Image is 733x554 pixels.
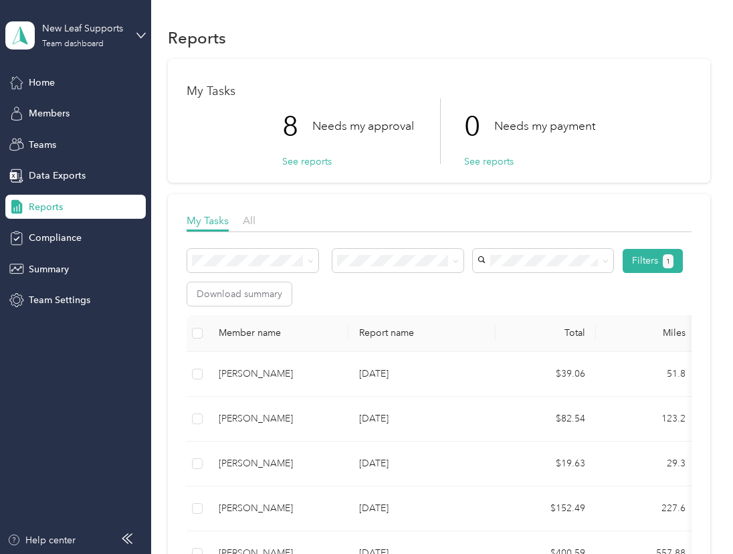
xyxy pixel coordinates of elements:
[359,367,485,381] p: [DATE]
[29,169,86,183] span: Data Exports
[464,98,494,155] p: 0
[219,327,338,339] div: Member name
[208,315,348,352] th: Member name
[42,40,104,48] div: Team dashboard
[168,31,226,45] h1: Reports
[219,501,338,516] div: [PERSON_NAME]
[29,106,70,120] span: Members
[42,21,126,35] div: New Leaf Supports
[29,200,63,214] span: Reports
[496,442,596,486] td: $19.63
[494,118,595,134] p: Needs my payment
[312,118,414,134] p: Needs my approval
[359,456,485,471] p: [DATE]
[243,214,255,227] span: All
[496,397,596,442] td: $82.54
[623,249,684,273] button: Filters1
[496,486,596,531] td: $152.49
[348,315,496,352] th: Report name
[187,282,292,306] button: Download summary
[666,256,670,268] span: 1
[607,327,686,339] div: Miles
[496,352,596,397] td: $39.06
[29,262,69,276] span: Summary
[29,138,56,152] span: Teams
[506,327,585,339] div: Total
[187,214,229,227] span: My Tasks
[187,84,692,98] h1: My Tasks
[658,479,733,554] iframe: Everlance-gr Chat Button Frame
[464,155,514,169] button: See reports
[29,76,55,90] span: Home
[359,411,485,426] p: [DATE]
[29,293,90,307] span: Team Settings
[596,352,696,397] td: 51.8
[29,231,82,245] span: Compliance
[359,501,485,516] p: [DATE]
[219,367,338,381] div: [PERSON_NAME]
[596,442,696,486] td: 29.3
[7,533,76,547] button: Help center
[219,411,338,426] div: [PERSON_NAME]
[282,98,312,155] p: 8
[596,486,696,531] td: 227.6
[282,155,332,169] button: See reports
[596,397,696,442] td: 123.2
[663,254,674,268] button: 1
[219,456,338,471] div: [PERSON_NAME]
